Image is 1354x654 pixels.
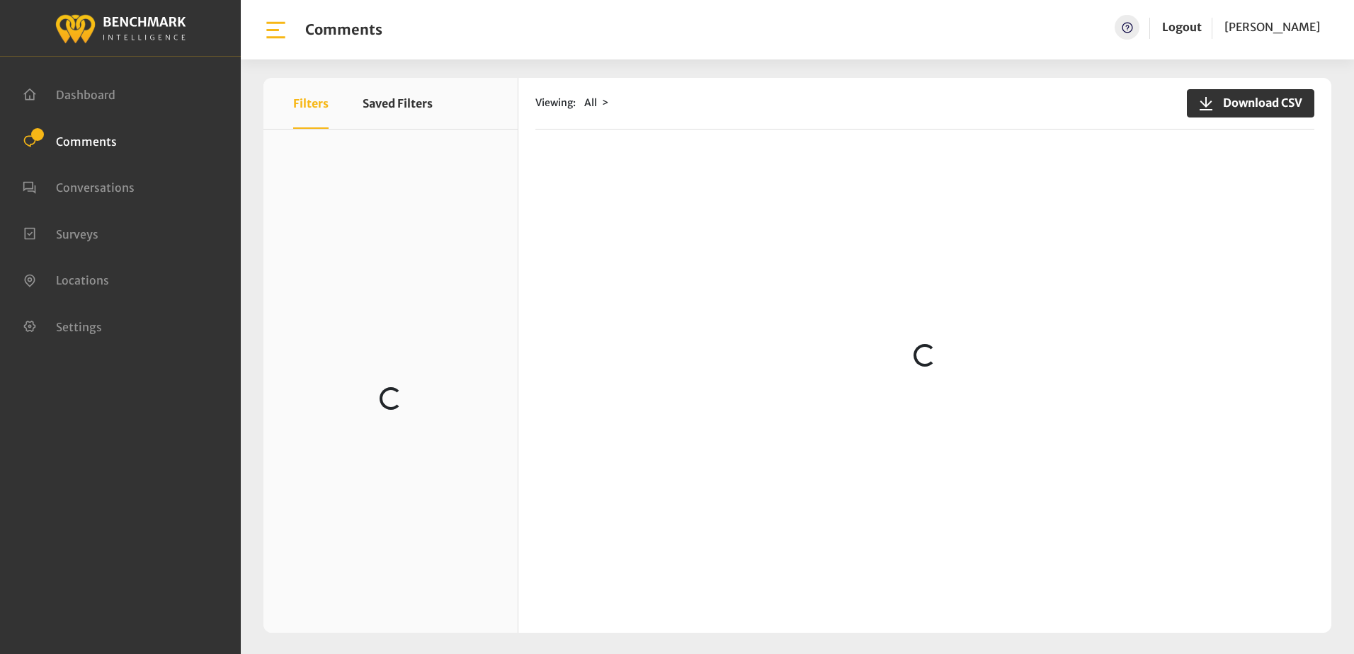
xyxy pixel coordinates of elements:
a: Surveys [23,226,98,240]
a: Settings [23,319,102,333]
span: Dashboard [56,88,115,102]
img: bar [263,18,288,42]
img: benchmark [55,11,186,45]
button: Download CSV [1187,89,1314,117]
a: Dashboard [23,86,115,101]
span: Conversations [56,180,135,195]
span: Settings [56,319,102,333]
span: Comments [56,134,117,148]
h1: Comments [305,21,382,38]
span: All [584,96,597,109]
span: Locations [56,273,109,287]
button: Filters [293,78,329,129]
span: Surveys [56,226,98,241]
a: Locations [23,272,109,286]
span: [PERSON_NAME] [1224,20,1320,34]
a: [PERSON_NAME] [1224,15,1320,40]
button: Saved Filters [363,78,433,129]
a: Comments [23,133,117,147]
a: Logout [1162,20,1202,34]
span: Download CSV [1214,94,1302,111]
a: Conversations [23,179,135,193]
a: Logout [1162,15,1202,40]
span: Viewing: [535,96,576,110]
